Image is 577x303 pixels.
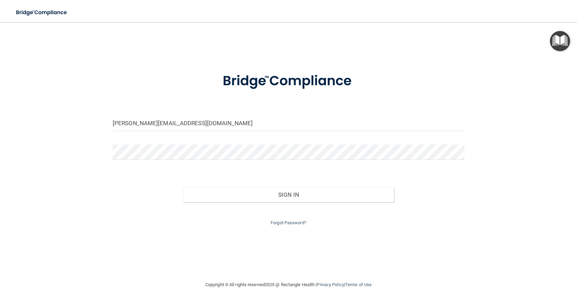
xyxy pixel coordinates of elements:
button: Open Resource Center [550,31,570,51]
input: Email [113,116,464,131]
button: Sign In [183,187,394,202]
img: bridge_compliance_login_screen.278c3ca4.svg [208,63,369,99]
div: Copyright © All rights reserved 2025 @ Rectangle Health | | [163,274,414,296]
a: Forgot Password? [271,220,306,225]
iframe: Drift Widget Chat Controller [458,254,569,282]
img: bridge_compliance_login_screen.278c3ca4.svg [10,6,73,20]
a: Privacy Policy [317,282,344,287]
a: Terms of Use [345,282,372,287]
